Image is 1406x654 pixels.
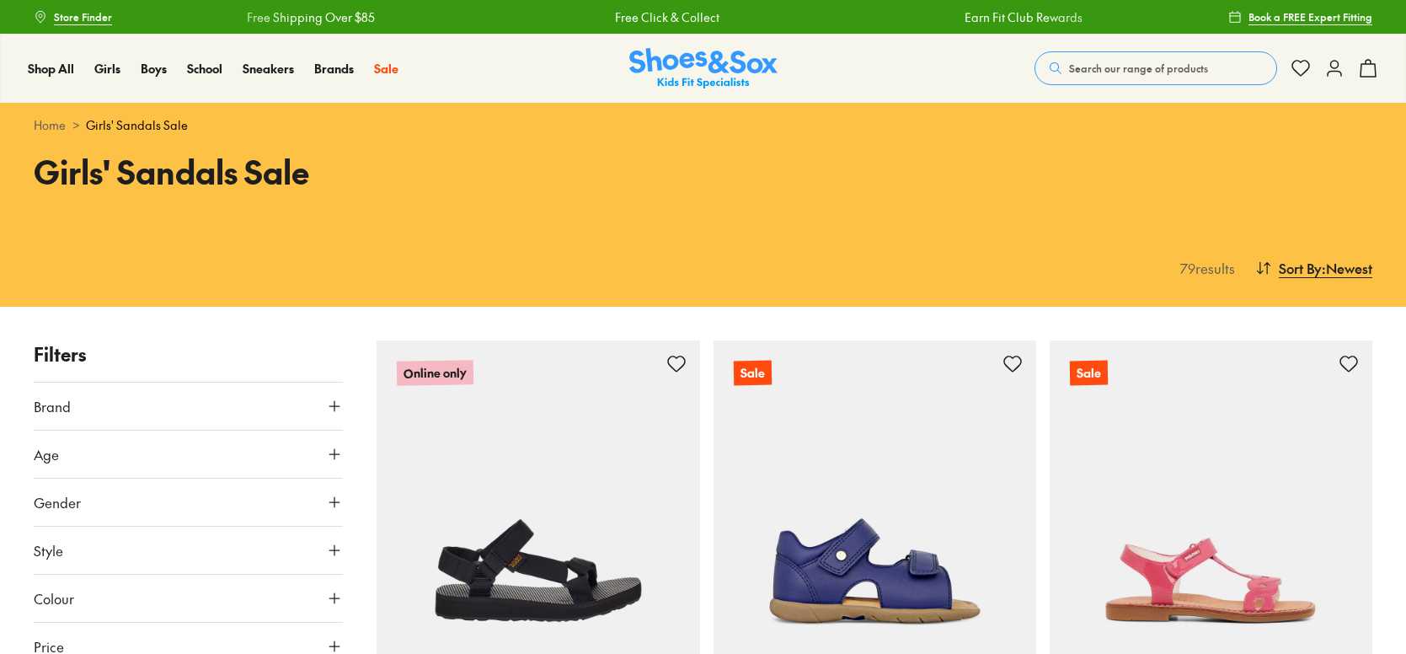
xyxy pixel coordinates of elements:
a: Home [34,116,66,134]
span: Colour [34,588,74,608]
span: Search our range of products [1069,61,1208,76]
span: Girls' Sandals Sale [86,116,188,134]
div: > [34,116,1372,134]
button: Gender [34,479,343,526]
p: Sale [1070,361,1108,386]
a: Shoes & Sox [629,48,778,89]
a: Sale [374,60,398,78]
span: Sort By [1279,258,1322,278]
a: Sneakers [243,60,294,78]
span: Brand [34,396,71,416]
button: Age [34,431,343,478]
button: Colour [34,575,343,622]
a: Boys [141,60,167,78]
a: School [187,60,222,78]
span: Age [34,444,59,464]
a: Girls [94,60,120,78]
span: Style [34,540,63,560]
button: Brand [34,383,343,430]
a: Shop All [28,60,74,78]
h1: Girls' Sandals Sale [34,147,683,196]
p: Online only [397,360,473,386]
span: Book a FREE Expert Fitting [1248,9,1372,24]
span: : Newest [1322,258,1372,278]
p: 79 results [1173,258,1235,278]
button: Sort By:Newest [1255,249,1372,287]
p: Sale [733,361,771,386]
img: SNS_Logo_Responsive.svg [629,48,778,89]
button: Style [34,527,343,574]
p: Filters [34,340,343,368]
a: Store Finder [34,2,112,32]
button: Search our range of products [1034,51,1277,85]
a: Brands [314,60,354,78]
span: Store Finder [54,9,112,24]
a: Free Click & Collect [612,8,716,26]
a: Book a FREE Expert Fitting [1228,2,1372,32]
a: Free Shipping Over $85 [243,8,372,26]
a: Earn Fit Club Rewards [961,8,1079,26]
span: Gender [34,492,81,512]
